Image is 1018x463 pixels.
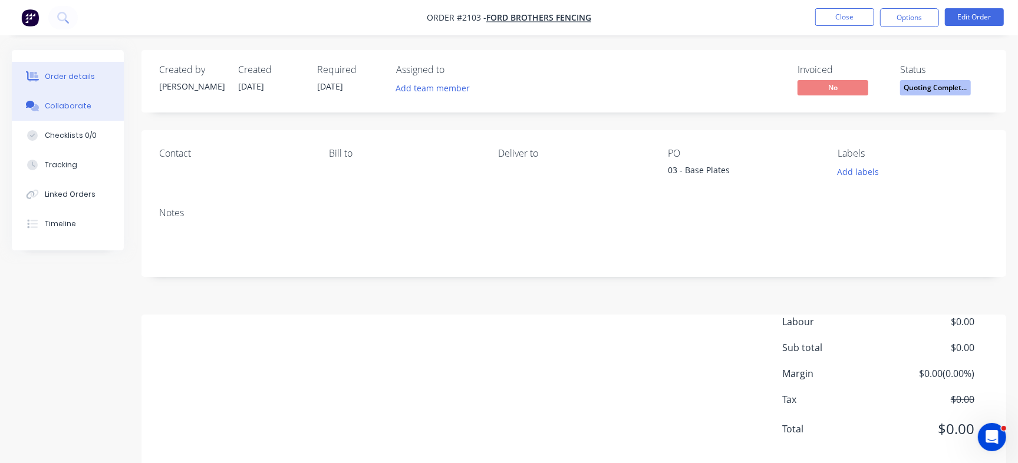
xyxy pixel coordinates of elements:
[782,315,887,329] span: Labour
[887,315,974,329] span: $0.00
[12,121,124,150] button: Checklists 0/0
[45,130,97,141] div: Checklists 0/0
[12,62,124,91] button: Order details
[798,80,868,95] span: No
[900,64,989,75] div: Status
[782,340,887,355] span: Sub total
[427,12,486,24] span: Order #2103 -
[396,64,514,75] div: Assigned to
[499,148,650,159] div: Deliver to
[782,392,887,406] span: Tax
[12,91,124,121] button: Collaborate
[668,164,815,180] div: 03 - Base Plates
[668,148,819,159] div: PO
[887,340,974,355] span: $0.00
[900,80,971,98] button: Quoting Complet...
[838,148,989,159] div: Labels
[12,209,124,239] button: Timeline
[798,64,886,75] div: Invoiced
[815,8,874,26] button: Close
[945,8,1004,26] button: Edit Order
[317,64,382,75] div: Required
[782,366,887,381] span: Margin
[12,150,124,180] button: Tracking
[238,81,264,92] span: [DATE]
[390,80,476,96] button: Add team member
[159,64,224,75] div: Created by
[45,189,95,200] div: Linked Orders
[329,148,480,159] div: Bill to
[159,80,224,92] div: [PERSON_NAME]
[887,392,974,406] span: $0.00
[159,207,989,219] div: Notes
[21,9,39,27] img: Factory
[900,80,971,95] span: Quoting Complet...
[978,423,1006,451] iframe: Intercom live chat
[831,164,885,180] button: Add labels
[317,81,343,92] span: [DATE]
[238,64,303,75] div: Created
[159,148,310,159] div: Contact
[486,12,591,24] a: Ford Brothers Fencing
[887,366,974,381] span: $0.00 ( 0.00 %)
[45,219,76,229] div: Timeline
[12,180,124,209] button: Linked Orders
[45,101,91,111] div: Collaborate
[45,160,77,170] div: Tracking
[887,418,974,439] span: $0.00
[396,80,476,96] button: Add team member
[880,8,939,27] button: Options
[782,422,887,436] span: Total
[45,71,95,82] div: Order details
